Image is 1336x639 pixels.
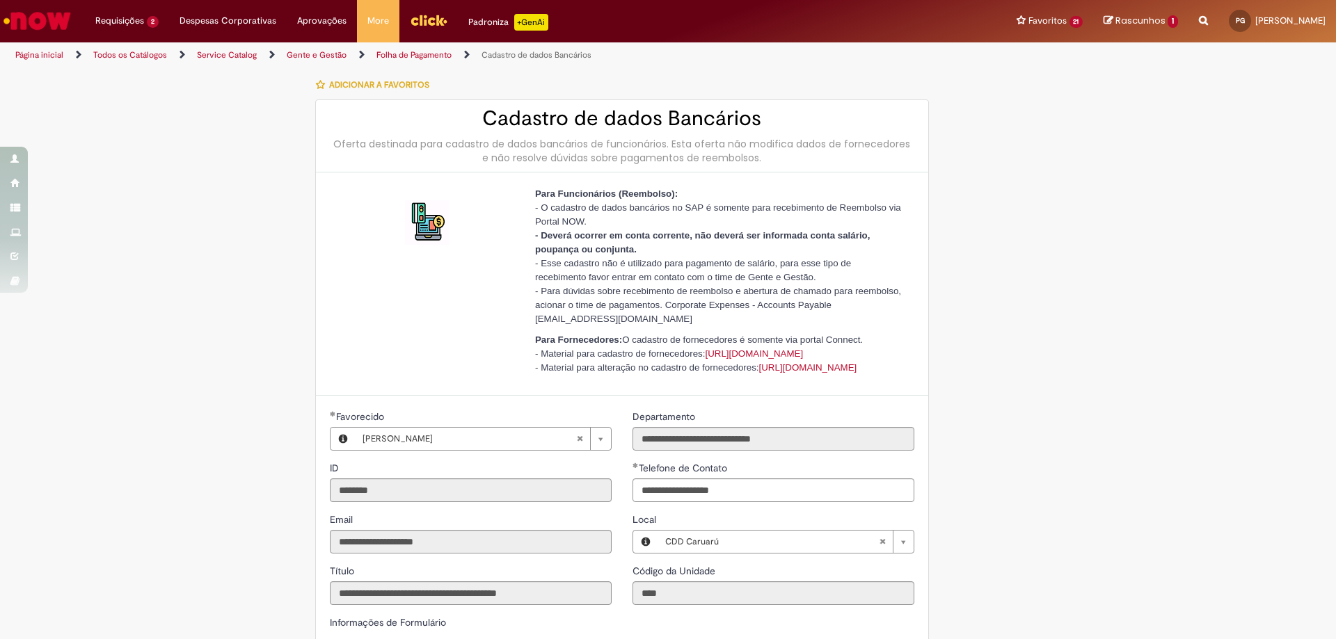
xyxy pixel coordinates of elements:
span: 21 [1069,16,1083,28]
div: Padroniza [468,14,548,31]
span: - Para dúvidas sobre recebimento de reembolso e abertura de chamado para reembolso, acionar o tim... [535,286,901,324]
input: ID [330,478,612,502]
span: [PERSON_NAME] [1255,15,1326,26]
a: Página inicial [15,49,63,60]
span: Somente leitura - Departamento [633,410,698,423]
a: Service Catalog [197,49,257,60]
abbr: Limpar campo Favorecido [569,428,590,450]
button: Local, Visualizar este registro CDD Caruarú [633,531,658,553]
span: Para Funcionários (Reembolso): [535,188,678,199]
a: CDD CaruarúLimpar campo Local [658,531,914,553]
strong: Para Fornecedores: [535,334,622,345]
span: O cadastro de fornecedores é somente via portal Connect. [535,334,863,345]
ul: Trilhas de página [10,42,880,68]
img: ServiceNow [1,7,73,35]
div: Oferta destinada para cadastro de dados bancários de funcionários. Esta oferta não modifica dados... [330,137,914,165]
span: Despesas Corporativas [180,14,276,28]
span: 1 [1168,15,1178,28]
label: Somente leitura - Código da Unidade [633,564,718,578]
span: [PERSON_NAME] [363,428,576,450]
h2: Cadastro de dados Bancários [330,107,914,130]
span: 2 [147,16,159,28]
label: Somente leitura - ID [330,461,342,475]
span: Local [633,513,659,526]
a: Todos os Catálogos [93,49,167,60]
span: Obrigatório Preenchido [633,462,639,468]
input: Telefone de Contato [633,478,914,502]
button: Adicionar a Favoritos [315,70,437,99]
span: Necessários - Favorecido [336,410,387,423]
button: Favorecido, Visualizar este registro Pedro Paulo Silva Guedes [331,428,356,450]
input: Email [330,530,612,553]
span: - O cadastro de dados bancários no SAP é somente para recebimento de Reembolso via Portal NOW. [535,202,901,227]
a: [URL][DOMAIN_NAME] [759,362,857,373]
input: Título [330,581,612,605]
a: [URL][DOMAIN_NAME] [705,348,803,359]
span: Rascunhos [1115,14,1166,27]
span: Adicionar a Favoritos [329,79,429,90]
label: Informações de Formulário [330,616,446,629]
span: Favoritos [1028,14,1067,28]
span: Aprovações [297,14,347,28]
span: More [367,14,389,28]
span: Somente leitura - Email [330,513,356,526]
span: - Deverá ocorrer em conta corrente, não deverá ser informada conta salário, poupança ou conjunta. [535,230,870,254]
p: +GenAi [514,14,548,31]
a: Rascunhos [1104,15,1178,28]
span: Somente leitura - ID [330,462,342,474]
span: - Material para cadastro de fornecedores: [535,348,803,359]
span: Somente leitura - Título [330,565,357,577]
span: Obrigatório Preenchido [330,411,336,416]
input: Código da Unidade [633,581,914,605]
label: Somente leitura - Email [330,512,356,526]
a: Cadastro de dados Bancários [482,49,591,60]
span: Telefone de Contato [639,462,730,474]
input: Departamento [633,427,914,451]
a: [PERSON_NAME]Limpar campo Favorecido [356,428,611,450]
label: Somente leitura - Título [330,564,357,578]
span: PG [1236,16,1245,25]
a: Folha de Pagamento [376,49,452,60]
img: click_logo_yellow_360x200.png [410,10,447,31]
span: CDD Caruarú [665,531,879,553]
span: - Material para alteração no cadastro de fornecedores: [535,362,857,373]
span: Requisições [95,14,144,28]
span: - Esse cadastro não é utilizado para pagamento de salário, para esse tipo de recebimento favor en... [535,258,851,282]
abbr: Limpar campo Local [872,531,893,553]
label: Somente leitura - Departamento [633,410,698,423]
a: Gente e Gestão [287,49,347,60]
span: Somente leitura - Código da Unidade [633,565,718,577]
img: Cadastro de dados Bancários [405,200,450,245]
